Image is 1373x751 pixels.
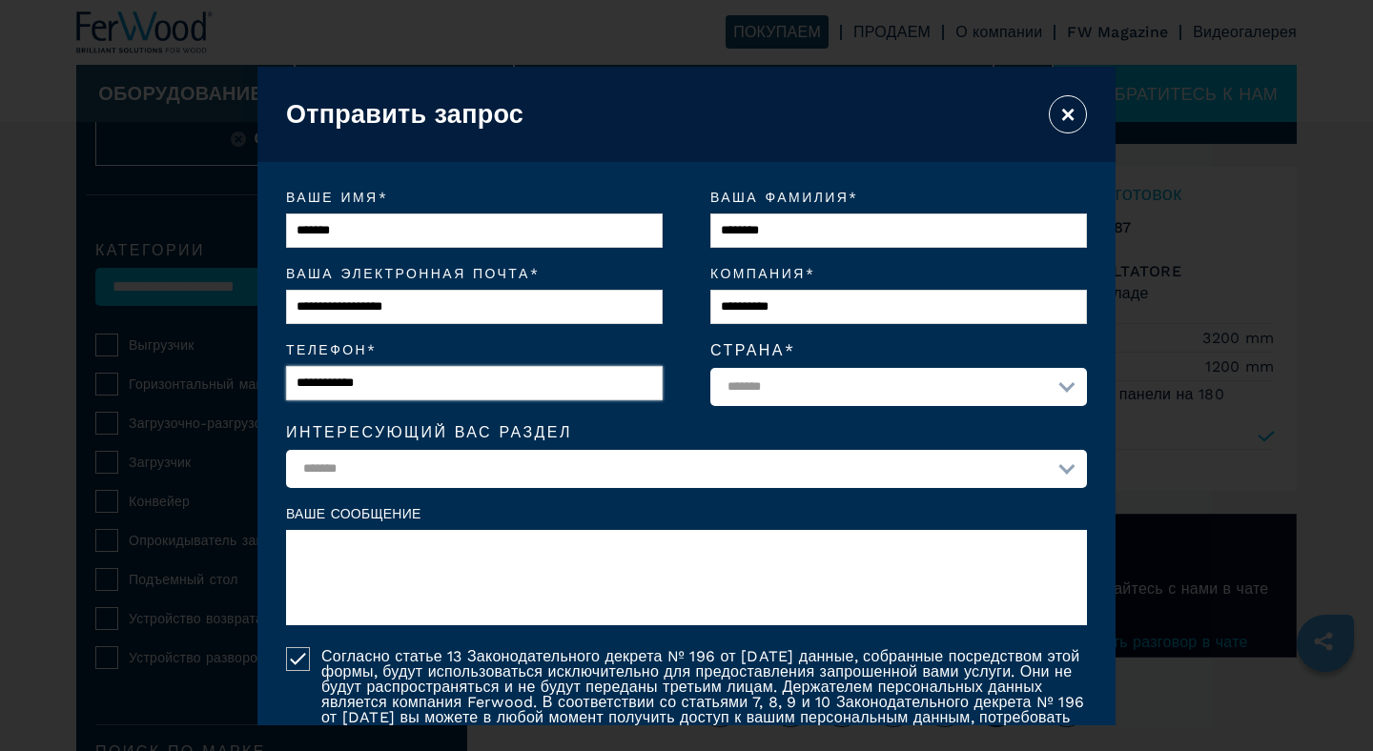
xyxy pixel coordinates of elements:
[286,425,1087,440] label: Интересующий вас раздел
[286,99,523,130] h3: Отправить запрос
[710,343,1087,358] label: Страна
[286,267,663,280] em: Ваша электронная почта
[286,290,663,324] input: Ваша электронная почта*
[710,191,1087,204] em: Ваша фамилия
[286,191,663,204] em: Ваше имя
[286,213,663,248] input: Ваше имя*
[1049,95,1087,133] button: ×
[286,343,663,356] em: Телефон
[710,213,1087,248] input: Ваша фамилия*
[286,507,1087,520] label: Ваше сообщение
[710,267,1087,280] em: Компания
[286,366,663,400] input: Телефон*
[710,290,1087,324] input: Компания*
